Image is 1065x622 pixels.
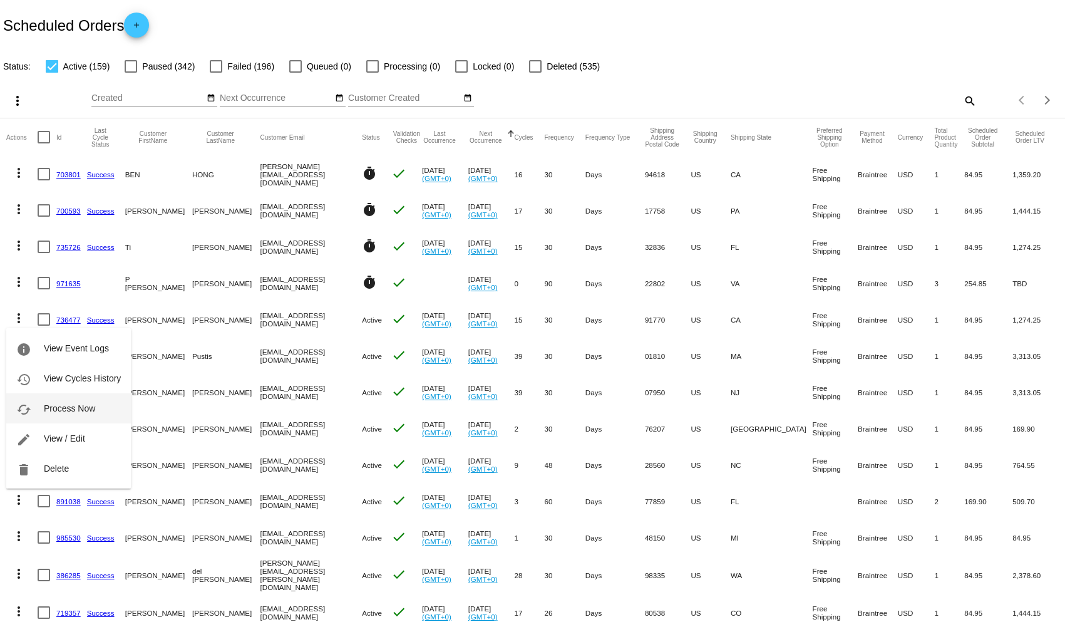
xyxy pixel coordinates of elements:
mat-icon: info [16,342,31,357]
span: View / Edit [44,433,85,443]
mat-icon: history [16,372,31,387]
mat-icon: cached [16,402,31,417]
mat-icon: delete [16,462,31,477]
span: Process Now [44,403,95,413]
span: View Event Logs [44,343,109,353]
mat-icon: edit [16,432,31,447]
span: View Cycles History [44,373,121,383]
span: Delete [44,464,69,474]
